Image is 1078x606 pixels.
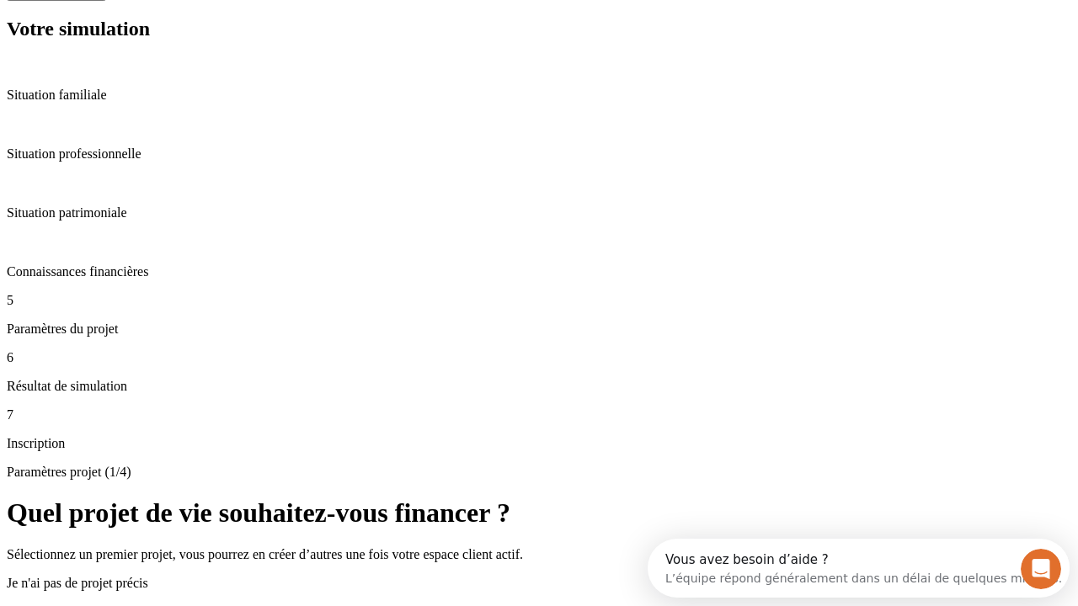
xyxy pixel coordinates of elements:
h2: Votre simulation [7,18,1071,40]
div: Vous avez besoin d’aide ? [18,14,414,28]
p: Connaissances financières [7,264,1071,279]
p: Situation professionnelle [7,146,1071,162]
p: Résultat de simulation [7,379,1071,394]
div: L’équipe répond généralement dans un délai de quelques minutes. [18,28,414,45]
p: Paramètres projet (1/4) [7,465,1071,480]
p: Inscription [7,436,1071,451]
p: Situation familiale [7,88,1071,103]
span: Sélectionnez un premier projet, vous pourrez en créer d’autres une fois votre espace client actif. [7,547,523,561]
p: Paramètres du projet [7,322,1071,337]
h1: Quel projet de vie souhaitez-vous financer ? [7,497,1071,529]
iframe: Intercom live chat discovery launcher [648,539,1070,598]
iframe: Intercom live chat [1021,549,1061,589]
p: Je n'ai pas de projet précis [7,576,1071,591]
p: 7 [7,407,1071,423]
p: 6 [7,350,1071,365]
div: Ouvrir le Messenger Intercom [7,7,464,53]
p: 5 [7,293,1071,308]
p: Situation patrimoniale [7,205,1071,221]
